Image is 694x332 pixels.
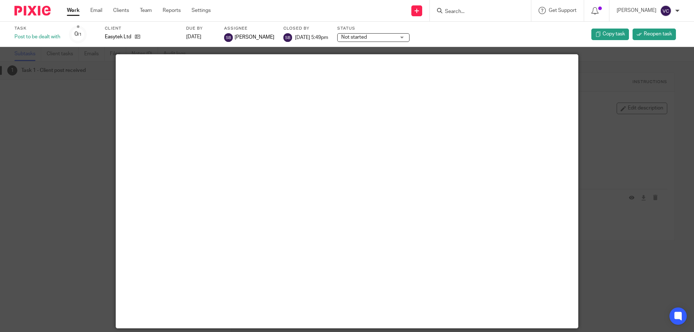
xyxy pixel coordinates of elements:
a: Work [67,7,80,14]
label: Task [14,26,60,31]
label: Due by [186,26,215,31]
a: Clients [113,7,129,14]
span: Reopen task [644,30,672,38]
label: Assignee [224,26,274,31]
a: Reports [163,7,181,14]
small: /1 [78,33,82,36]
label: Client [105,26,177,31]
a: Settings [192,7,211,14]
label: Status [337,26,410,31]
a: Reopen task [633,29,676,40]
a: Team [140,7,152,14]
input: Search [444,9,509,15]
span: [PERSON_NAME] [235,34,274,41]
div: 0 [74,30,82,38]
span: Copy task [603,30,625,38]
span: Not started [341,35,367,40]
p: Easytek Ltd [105,33,131,40]
span: Get Support [549,8,577,13]
img: svg%3E [660,5,672,17]
label: Closed by [283,26,328,31]
span: [DATE] 5:49pm [295,35,328,40]
div: Post to be dealt with [14,33,60,40]
img: svg%3E [283,33,292,42]
a: Email [90,7,102,14]
div: [DATE] [186,33,215,40]
p: [PERSON_NAME] [617,7,656,14]
a: Copy task [591,29,629,40]
img: Pixie [14,6,51,16]
img: svg%3E [224,33,233,42]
